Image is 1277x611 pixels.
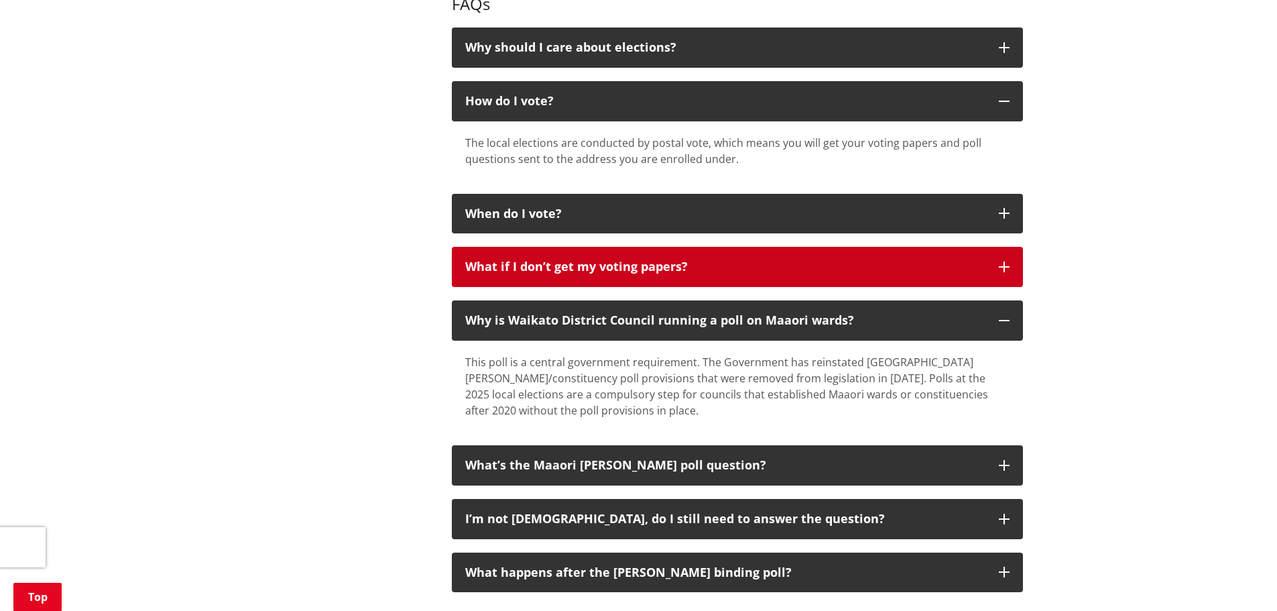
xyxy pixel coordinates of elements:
[452,553,1023,593] button: What happens after the [PERSON_NAME] binding poll?
[452,499,1023,539] button: I’m not [DEMOGRAPHIC_DATA], do I still need to answer the question?
[465,41,985,54] div: Why should I care about elections?
[465,207,985,221] div: When do I vote?
[452,300,1023,341] button: Why is Waikato District Council running a poll on Maaori wards?
[465,459,985,472] div: What’s the Maaori [PERSON_NAME] poll question?
[465,135,1010,167] div: The local elections are conducted by postal vote, which means you will get your voting papers and...
[1215,555,1264,603] iframe: Messenger Launcher
[465,260,985,274] div: What if I don’t get my voting papers?
[452,247,1023,287] button: What if I don’t get my voting papers?
[465,512,985,526] div: I’m not [DEMOGRAPHIC_DATA], do I still need to answer the question?
[465,354,1010,419] div: This poll is a central government requirement. The Government has reinstated [GEOGRAPHIC_DATA][PE...
[452,194,1023,234] button: When do I vote?
[465,95,985,108] div: How do I vote?
[13,583,62,611] a: Top
[465,566,985,579] div: What happens after the [PERSON_NAME] binding poll?
[452,445,1023,486] button: What’s the Maaori [PERSON_NAME] poll question?
[452,27,1023,68] button: Why should I care about elections?
[452,81,1023,121] button: How do I vote?
[465,314,985,327] div: Why is Waikato District Council running a poll on Maaori wards?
